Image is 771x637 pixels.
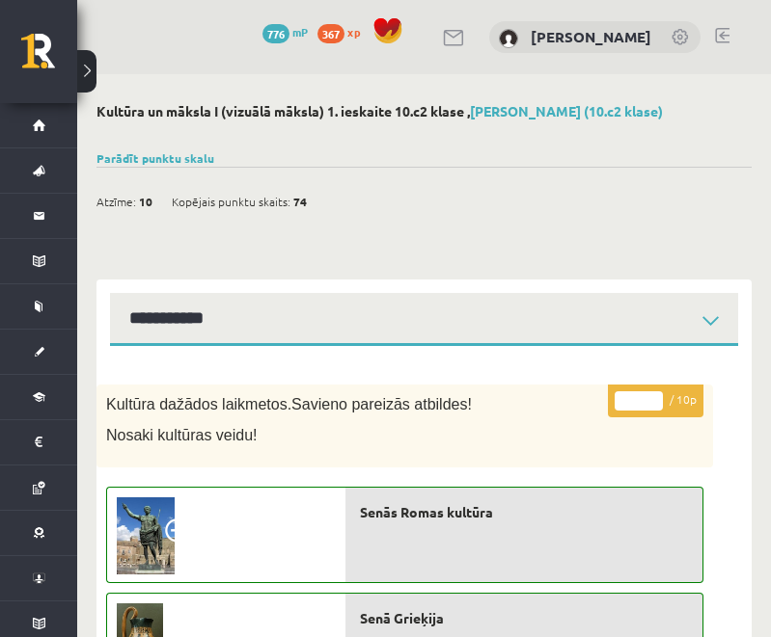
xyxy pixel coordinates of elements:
span: Senā Grieķija [360,608,444,628]
span: 367 [317,24,344,43]
a: [PERSON_NAME] (10.c2 klase) [470,102,663,119]
span: 10 [139,187,152,216]
img: Anna Leibus [499,29,518,48]
a: Rīgas 1. Tālmācības vidusskola [21,34,77,82]
a: 367 xp [317,24,370,40]
span: Senās Romas kultūra [360,502,493,522]
span: 74 [293,187,307,216]
span: Atzīme: [96,187,136,216]
span: xp [347,24,360,40]
span: Savieno pareizās atbildes! [291,396,472,412]
a: Parādīt punktu skalu [96,150,214,166]
h2: Kultūra un māksla I (vizuālā māksla) 1. ieskaite 10.c2 klase , [96,103,752,119]
span: Kultūra dažādos laikmetos. [106,396,291,412]
span: mP [292,24,308,40]
span: Kopējais punktu skaits: [172,187,290,216]
a: 776 mP [262,24,308,40]
a: [PERSON_NAME] [531,27,651,46]
img: 5.jpg [117,497,175,574]
span: 776 [262,24,289,43]
span: Nosaki kultūras veidu! [106,427,258,443]
p: / 10p [608,384,703,417]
